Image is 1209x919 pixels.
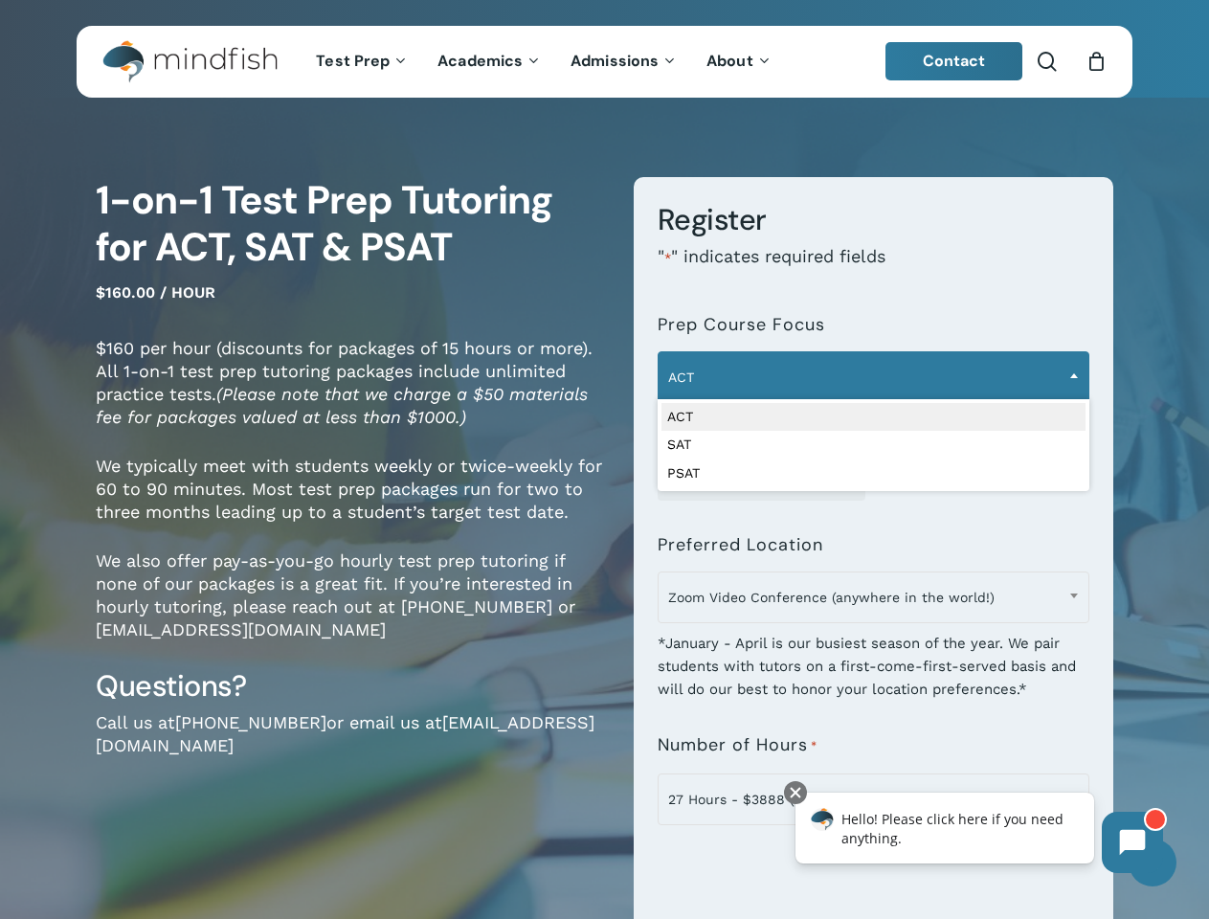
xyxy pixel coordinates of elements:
p: " " indicates required fields [658,245,1089,296]
span: 27 Hours - $3888 (targeting 5+ / 200+ point improvement on ACT / SAT; reg. $4320) [658,773,1089,825]
a: [PHONE_NUMBER] [175,712,326,732]
a: Test Prep [302,54,423,70]
p: Call us at or email us at [96,711,605,783]
header: Main Menu [77,26,1132,98]
span: Academics [437,51,523,71]
a: About [692,54,787,70]
a: Admissions [556,54,692,70]
p: We typically meet with students weekly or twice-weekly for 60 to 90 minutes. Most test prep packa... [96,455,605,549]
span: Admissions [571,51,659,71]
li: PSAT [661,459,1086,488]
span: About [706,51,753,71]
li: SAT [661,431,1086,459]
span: Contact [923,51,986,71]
li: ACT [661,403,1086,432]
span: ACT [659,357,1088,397]
div: *January - April is our busiest season of the year. We pair students with tutors on a first-come-... [658,619,1089,701]
nav: Main Menu [302,26,786,98]
p: $160 per hour (discounts for packages of 15 hours or more). All 1-on-1 test prep tutoring package... [96,337,605,455]
p: We also offer pay-as-you-go hourly test prep tutoring if none of our packages is a great fit. If ... [96,549,605,667]
span: ACT [658,351,1089,403]
span: $160.00 / hour [96,283,215,302]
span: Test Prep [316,51,390,71]
h3: Register [658,201,1089,238]
label: Prep Course Focus [658,315,825,334]
span: Zoom Video Conference (anywhere in the world!) [659,577,1088,617]
h1: 1-on-1 Test Prep Tutoring for ACT, SAT & PSAT [96,177,605,272]
iframe: reCAPTCHA [658,837,949,911]
h3: Questions? [96,667,605,705]
em: (Please note that we charge a $50 materials fee for packages valued at less than $1000.) [96,384,588,427]
label: Preferred Location [658,535,823,554]
a: Contact [885,42,1023,80]
span: 27 Hours - $3888 (targeting 5+ / 200+ point improvement on ACT / SAT; reg. $4320) [659,779,1088,819]
label: Number of Hours [658,735,817,756]
a: Cart [1086,51,1107,72]
a: Academics [423,54,556,70]
iframe: Chatbot [775,777,1182,892]
span: Zoom Video Conference (anywhere in the world!) [658,572,1089,623]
